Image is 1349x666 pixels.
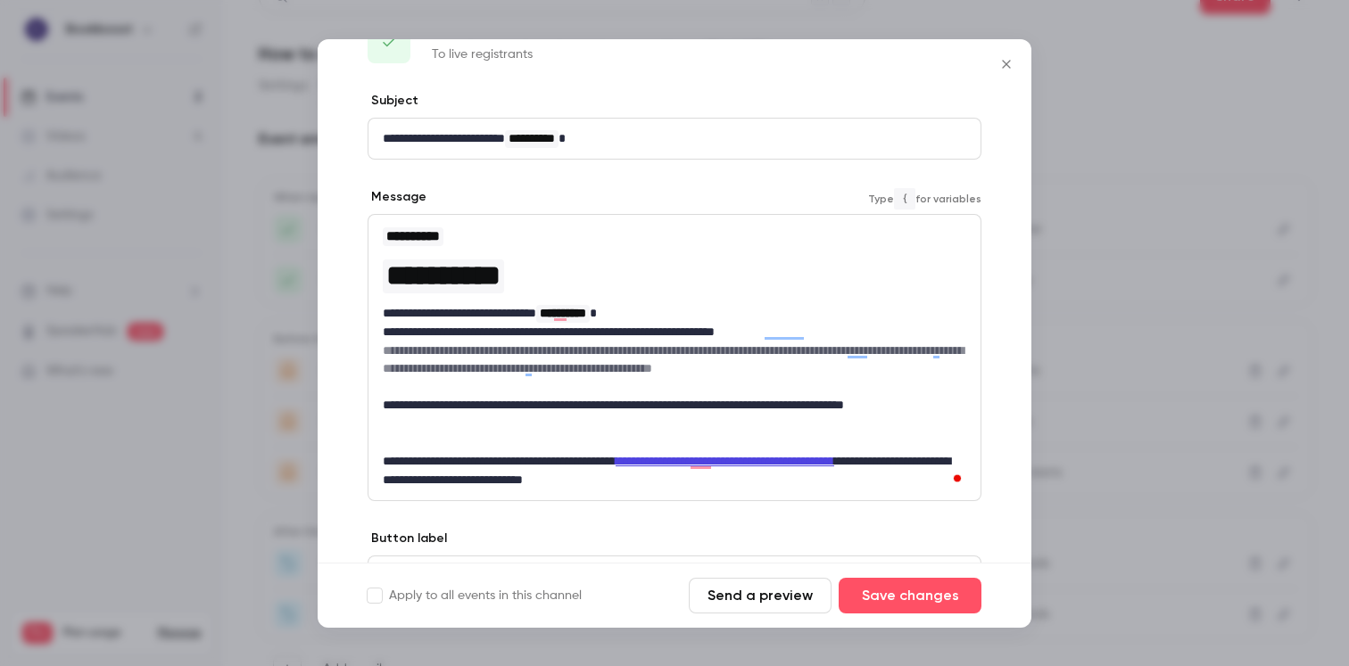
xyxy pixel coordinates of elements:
[432,45,588,63] p: To live registrants
[368,587,582,604] label: Apply to all events in this channel
[868,188,981,210] span: Type for variables
[368,530,447,547] label: Button label
[368,119,981,159] div: editor
[368,556,981,596] div: editor
[989,46,1024,82] button: Close
[368,215,981,500] div: To enrich screen reader interactions, please activate Accessibility in Grammarly extension settings
[839,578,981,613] button: Save changes
[689,578,832,613] button: Send a preview
[368,188,426,206] label: Message
[368,92,418,110] label: Subject
[894,188,915,210] code: {
[368,215,981,500] div: editor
